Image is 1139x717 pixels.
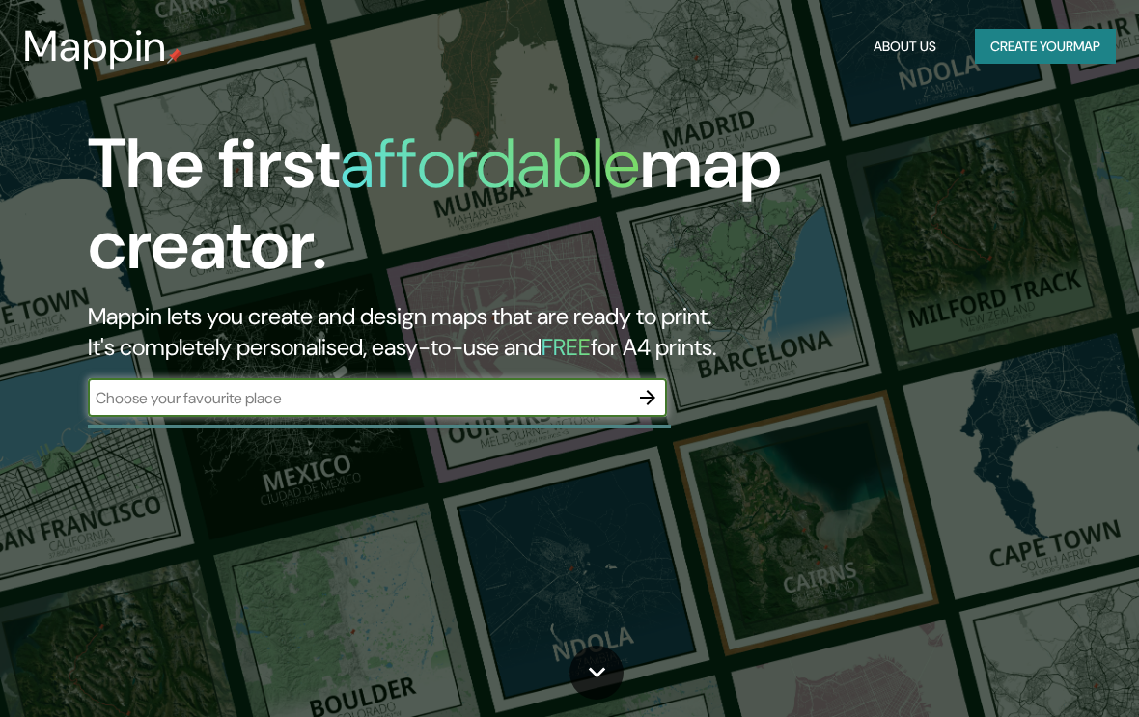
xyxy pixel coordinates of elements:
[88,301,999,363] h2: Mappin lets you create and design maps that are ready to print. It's completely personalised, eas...
[340,119,640,208] h1: affordable
[23,21,167,71] h3: Mappin
[88,387,628,409] input: Choose your favourite place
[975,29,1116,65] button: Create yourmap
[88,124,999,301] h1: The first map creator.
[167,48,182,64] img: mappin-pin
[967,642,1118,696] iframe: Help widget launcher
[542,332,591,362] h5: FREE
[866,29,944,65] button: About Us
